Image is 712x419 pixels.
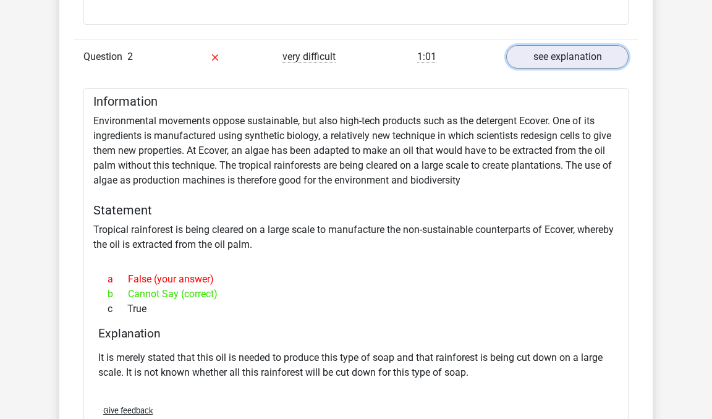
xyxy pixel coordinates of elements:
span: Give feedback [103,406,153,415]
span: very difficult [282,51,336,63]
span: Question [83,49,127,64]
span: b [108,287,128,302]
span: c [108,302,127,316]
a: see explanation [506,45,629,69]
span: 1:01 [417,51,436,63]
span: a [108,272,128,287]
h5: Information [93,94,619,109]
div: False (your answer) [98,272,614,287]
h4: Explanation [98,326,614,341]
h5: Statement [93,203,619,218]
div: True [98,302,614,316]
p: It is merely stated that this oil is needed to produce this type of soap and that rainforest is b... [98,350,614,380]
div: Cannot Say (correct) [98,287,614,302]
span: 2 [127,51,133,62]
